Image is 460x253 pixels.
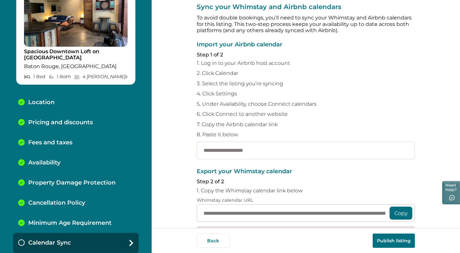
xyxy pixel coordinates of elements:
[197,234,230,248] button: Back
[197,80,415,87] p: 3. Select the listing you’re syncing
[28,159,60,166] p: Availability
[197,198,415,203] p: Whimstay calendar URL
[28,119,93,126] p: Pricing and discounts
[390,207,412,220] button: Copy
[197,90,415,97] p: 4. Click Settings
[197,52,415,58] p: Step 1 of 2
[197,187,415,194] p: 1. Copy the Whimstay calendar link below
[197,3,415,11] p: Sync your Whimstay and Airbnb calendars
[197,168,415,175] p: Export your Whimstay calendar
[28,179,116,187] p: Property Damage Protection
[197,101,415,107] p: 5. Under Availability, choose Connect calendars
[24,48,128,61] p: Spacious Downtown Loft on [GEOGRAPHIC_DATA]
[197,15,415,34] p: To avoid double bookings, you’ll need to sync your Whimstay and Airbnb calendars for this listing...
[24,74,45,79] p: 1 Bed
[197,60,415,66] p: 1. Log in to your Airbnb host account
[197,111,415,117] p: 6. Click Connect to another website
[197,70,415,77] p: 2. Click Calendar
[28,99,55,106] p: Location
[28,199,85,207] p: Cancellation Policy
[197,178,415,185] p: Step 2 of 2
[373,234,415,248] button: Publish listing
[197,121,415,128] p: 7. Copy the Airbnb calendar link
[28,139,72,146] p: Fees and taxes
[74,74,128,79] p: 4 [PERSON_NAME] s
[48,74,71,79] p: 1 Bath
[197,42,415,48] p: Import your Airbnb calendar
[197,131,415,138] p: 8. Paste it below
[28,239,71,247] p: Calendar Sync
[24,63,128,70] p: Baton Rouge, [GEOGRAPHIC_DATA]
[28,220,112,227] p: Minimum Age Requirement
